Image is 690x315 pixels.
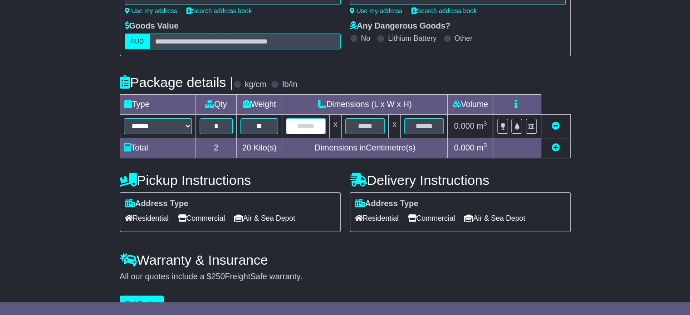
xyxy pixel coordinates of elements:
[242,143,251,152] span: 20
[236,138,282,158] td: Kilo(s)
[125,21,179,31] label: Goods Value
[477,143,487,152] span: m
[477,121,487,131] span: m
[408,211,455,225] span: Commercial
[552,143,560,152] a: Add new item
[355,199,419,209] label: Address Type
[125,34,150,49] label: AUD
[389,115,401,138] td: x
[454,143,475,152] span: 0.000
[178,211,225,225] span: Commercial
[125,199,189,209] label: Address Type
[454,121,475,131] span: 0.000
[120,272,571,282] div: All our quotes include a $ FreightSafe warranty.
[552,121,560,131] a: Remove this item
[350,21,450,31] label: Any Dangerous Goods?
[236,95,282,115] td: Weight
[350,7,402,15] a: Use my address
[484,142,487,149] sup: 3
[120,95,196,115] td: Type
[484,120,487,127] sup: 3
[120,296,164,311] button: Get Quotes
[464,211,525,225] span: Air & Sea Depot
[282,80,297,90] label: lb/in
[196,95,236,115] td: Qty
[186,7,252,15] a: Search address book
[120,173,341,188] h4: Pickup Instructions
[120,252,571,267] h4: Warranty & Insurance
[350,173,571,188] h4: Delivery Instructions
[120,138,196,158] td: Total
[282,95,448,115] td: Dimensions (L x W x H)
[355,211,399,225] span: Residential
[411,7,477,15] a: Search address book
[455,34,473,43] label: Other
[388,34,436,43] label: Lithium Battery
[329,115,341,138] td: x
[120,75,234,90] h4: Package details |
[125,7,177,15] a: Use my address
[448,95,493,115] td: Volume
[282,138,448,158] td: Dimensions in Centimetre(s)
[196,138,236,158] td: 2
[361,34,370,43] label: No
[234,211,295,225] span: Air & Sea Depot
[245,80,266,90] label: kg/cm
[125,211,169,225] span: Residential
[211,272,225,281] span: 250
